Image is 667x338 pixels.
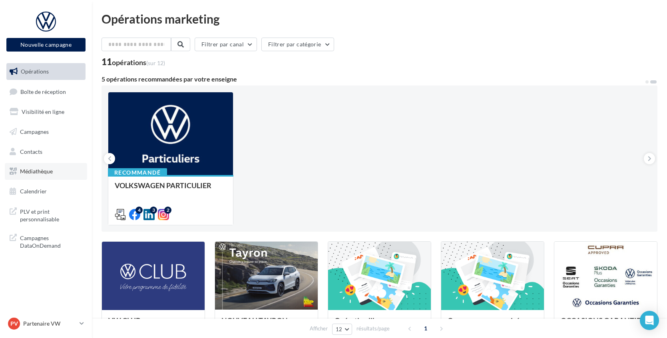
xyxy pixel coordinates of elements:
[5,63,87,80] a: Opérations
[6,316,86,331] a: PV Partenaire VW
[112,59,165,66] div: opérations
[20,233,82,250] span: Campagnes DataOnDemand
[195,38,257,51] button: Filtrer par canal
[261,38,334,51] button: Filtrer par catégorie
[102,13,657,25] div: Opérations marketing
[561,316,645,325] span: OCCASIONS GARANTIES
[150,207,157,214] div: 3
[5,103,87,120] a: Visibilité en ligne
[356,325,390,332] span: résultats/page
[135,207,143,214] div: 4
[21,68,49,75] span: Opérations
[108,168,167,177] div: Recommandé
[108,316,141,325] span: VW CLUB
[23,320,76,328] p: Partenaire VW
[20,168,53,175] span: Médiathèque
[332,324,352,335] button: 12
[20,148,42,155] span: Contacts
[102,76,645,82] div: 5 opérations recommandées par votre enseigne
[419,322,432,335] span: 1
[102,58,165,66] div: 11
[20,88,66,95] span: Boîte de réception
[5,203,87,227] a: PLV et print personnalisable
[164,207,171,214] div: 2
[640,311,659,330] div: Open Intercom Messenger
[5,143,87,160] a: Contacts
[334,316,383,325] span: Opération libre
[448,316,527,333] span: Campagnes sponsorisées OPO
[6,38,86,52] button: Nouvelle campagne
[336,326,342,332] span: 12
[22,108,64,115] span: Visibilité en ligne
[5,163,87,180] a: Médiathèque
[310,325,328,332] span: Afficher
[20,128,49,135] span: Campagnes
[20,206,82,223] span: PLV et print personnalisable
[5,183,87,200] a: Calendrier
[5,229,87,253] a: Campagnes DataOnDemand
[146,60,165,66] span: (sur 12)
[5,123,87,140] a: Campagnes
[115,181,211,190] span: VOLKSWAGEN PARTICULIER
[10,320,18,328] span: PV
[20,188,47,195] span: Calendrier
[5,83,87,100] a: Boîte de réception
